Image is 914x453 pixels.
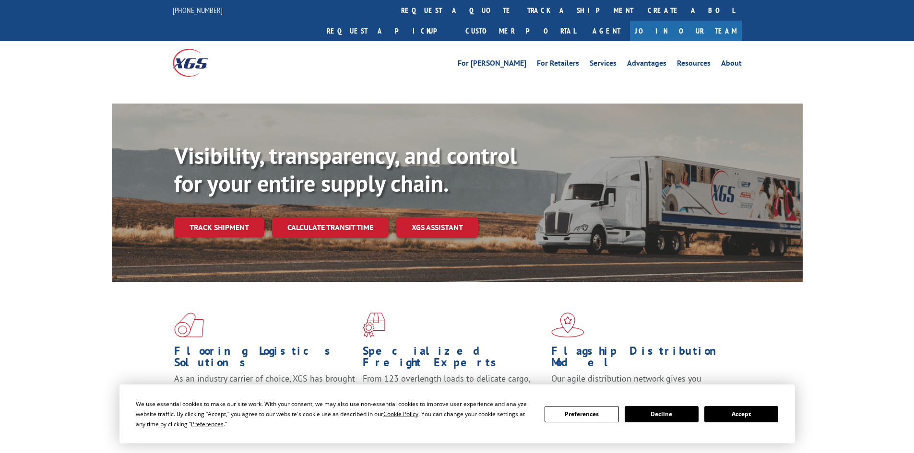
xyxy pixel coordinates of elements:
a: XGS ASSISTANT [396,217,478,238]
div: Cookie Consent Prompt [119,384,795,443]
a: Agent [583,21,630,41]
a: Customer Portal [458,21,583,41]
span: Our agile distribution network gives you nationwide inventory management on demand. [551,373,728,395]
img: xgs-icon-focused-on-flooring-red [363,313,385,337]
span: Cookie Policy [383,410,418,418]
a: Resources [677,59,711,70]
a: Track shipment [174,217,264,237]
a: [PHONE_NUMBER] [173,5,223,15]
h1: Flooring Logistics Solutions [174,345,356,373]
button: Preferences [545,406,618,422]
p: From 123 overlength loads to delicate cargo, our experienced staff knows the best way to move you... [363,373,544,416]
div: We use essential cookies to make our site work. With your consent, we may also use non-essential ... [136,399,533,429]
a: Advantages [627,59,666,70]
a: For [PERSON_NAME] [458,59,526,70]
img: xgs-icon-flagship-distribution-model-red [551,313,584,337]
a: Services [590,59,617,70]
img: xgs-icon-total-supply-chain-intelligence-red [174,313,204,337]
button: Accept [704,406,778,422]
h1: Flagship Distribution Model [551,345,733,373]
button: Decline [625,406,699,422]
span: As an industry carrier of choice, XGS has brought innovation and dedication to flooring logistics... [174,373,355,407]
a: For Retailers [537,59,579,70]
a: Request a pickup [320,21,458,41]
b: Visibility, transparency, and control for your entire supply chain. [174,140,517,198]
a: Join Our Team [630,21,742,41]
h1: Specialized Freight Experts [363,345,544,373]
a: About [721,59,742,70]
span: Preferences [191,420,224,428]
a: Calculate transit time [272,217,389,238]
